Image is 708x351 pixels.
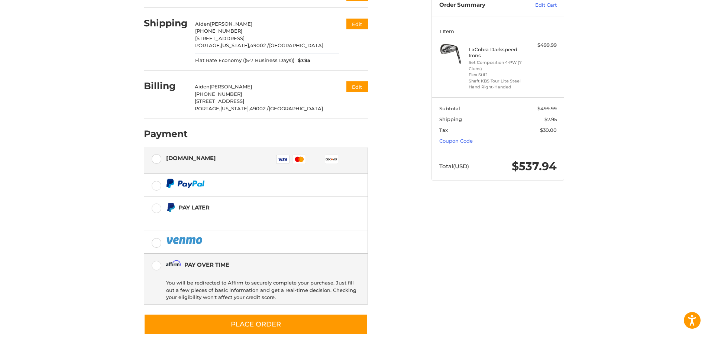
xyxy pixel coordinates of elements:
[346,19,368,29] button: Edit
[166,203,175,212] img: Pay Later icon
[144,314,368,335] button: Place Order
[195,57,294,64] span: Flat Rate Economy ((5-7 Business Days))
[537,105,557,111] span: $499.99
[469,72,526,78] li: Flex Stiff
[166,276,357,304] div: You will be redirected to Affirm to securely complete your purchase. Just fill out a few pieces o...
[469,46,526,59] h4: 1 x Cobra Darkspeed Irons
[144,80,187,92] h2: Billing
[346,81,368,92] button: Edit
[269,42,323,48] span: [GEOGRAPHIC_DATA]
[519,1,557,9] a: Edit Cart
[195,91,242,97] span: [PHONE_NUMBER]
[512,159,557,173] span: $537.94
[250,105,269,111] span: 49002 /
[195,98,244,104] span: [STREET_ADDRESS]
[166,152,216,164] div: [DOMAIN_NAME]
[144,17,188,29] h2: Shipping
[210,84,252,90] span: [PERSON_NAME]
[469,59,526,72] li: Set Composition 4-PW (7 Clubs)
[220,105,250,111] span: [US_STATE],
[439,28,557,34] h3: 1 Item
[250,42,269,48] span: 49002 /
[210,21,252,27] span: [PERSON_NAME]
[166,260,181,269] img: Affirm icon
[195,21,210,27] span: Aiden
[439,1,519,9] h3: Order Summary
[166,215,321,222] iframe: PayPal Message 2
[439,116,462,122] span: Shipping
[166,236,204,245] img: PayPal icon
[144,128,188,140] h2: Payment
[269,105,323,111] span: [GEOGRAPHIC_DATA]
[195,105,220,111] span: PORTAGE,
[439,163,469,170] span: Total (USD)
[195,84,210,90] span: Aiden
[527,42,557,49] div: $499.99
[469,78,526,84] li: Shaft KBS Tour Lite Steel
[195,35,245,41] span: [STREET_ADDRESS]
[439,127,448,133] span: Tax
[544,116,557,122] span: $7.95
[439,105,460,111] span: Subtotal
[166,179,205,188] img: PayPal icon
[179,201,321,214] div: Pay Later
[184,259,229,271] div: Pay over time
[294,57,311,64] span: $7.95
[469,84,526,90] li: Hand Right-Handed
[540,127,557,133] span: $30.00
[439,138,473,144] a: Coupon Code
[195,42,221,48] span: PORTAGE,
[195,28,242,34] span: [PHONE_NUMBER]
[221,42,250,48] span: [US_STATE],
